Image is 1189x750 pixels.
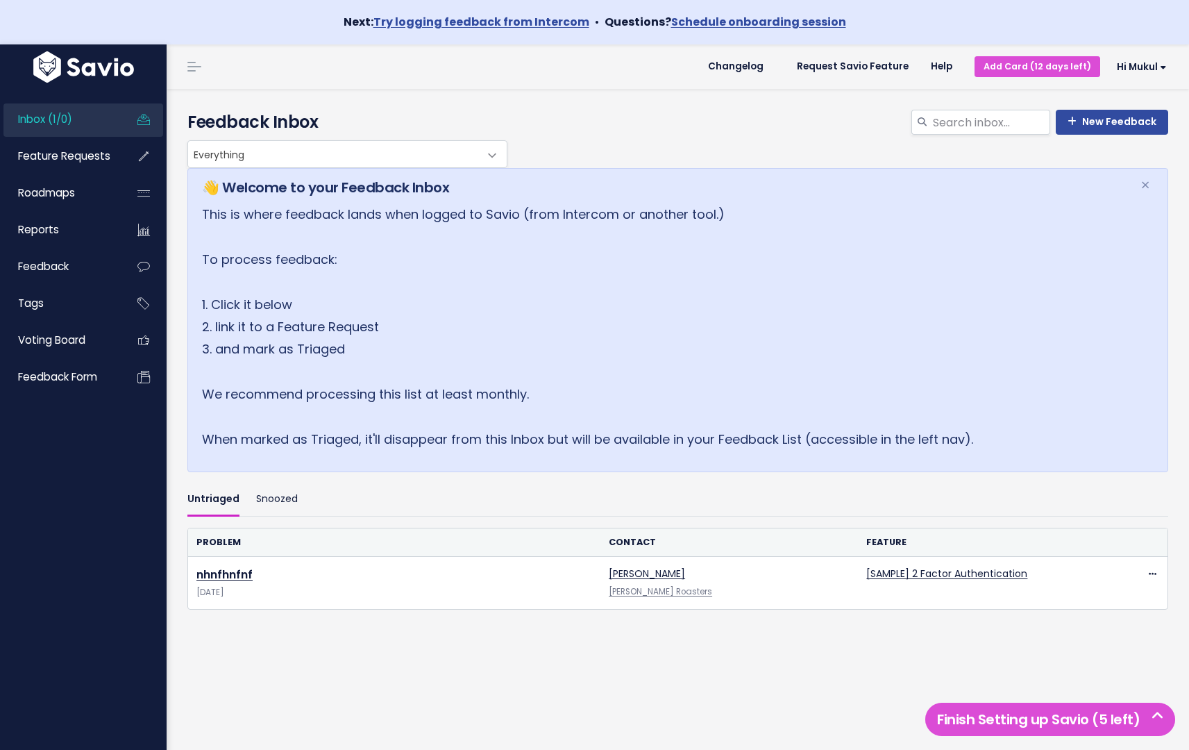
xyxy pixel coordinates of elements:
span: Feature Requests [18,149,110,163]
span: Everything [188,141,479,167]
a: [PERSON_NAME] Roasters [609,586,712,597]
a: Request Savio Feature [786,56,920,77]
a: Add Card (12 days left) [975,56,1100,76]
ul: Filter feature requests [187,483,1168,516]
h5: 👋 Welcome to your Feedback Inbox [202,177,1123,198]
a: nhnfhnfnf [196,567,253,583]
span: × [1140,174,1150,197]
strong: Next: [344,14,589,30]
input: Search inbox... [931,110,1050,135]
a: Snoozed [256,483,298,516]
a: Inbox (1/0) [3,103,115,135]
p: This is where feedback lands when logged to Savio (from Intercom or another tool.) To process fee... [202,203,1123,451]
a: Feedback form [3,361,115,393]
button: Close [1127,169,1164,202]
span: Feedback [18,259,69,274]
span: [DATE] [196,585,592,600]
a: Feedback [3,251,115,283]
a: Feature Requests [3,140,115,172]
h5: Finish Setting up Savio (5 left) [931,709,1169,730]
span: Everything [187,140,507,168]
span: Feedback form [18,369,97,384]
a: Reports [3,214,115,246]
th: Feature [858,528,1115,557]
a: Try logging feedback from Intercom [373,14,589,30]
a: New Feedback [1056,110,1168,135]
a: [PERSON_NAME] [609,567,685,581]
a: Untriaged [187,483,239,516]
h4: Feedback Inbox [187,110,1168,135]
span: Roadmaps [18,185,75,200]
a: Help [920,56,963,77]
a: Hi Mukul [1100,56,1178,78]
a: [SAMPLE] 2 Factor Authentication [866,567,1027,581]
a: Schedule onboarding session [671,14,846,30]
span: Reports [18,222,59,237]
span: Hi Mukul [1117,62,1167,72]
strong: Questions? [605,14,846,30]
span: Inbox (1/0) [18,112,72,126]
a: Roadmaps [3,177,115,209]
span: Voting Board [18,333,85,347]
span: Changelog [708,62,764,72]
span: Tags [18,296,44,310]
img: logo-white.9d6f32f41409.svg [30,51,137,83]
a: Tags [3,287,115,319]
a: Voting Board [3,324,115,356]
th: Contact [600,528,858,557]
th: Problem [188,528,600,557]
span: • [595,14,599,30]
